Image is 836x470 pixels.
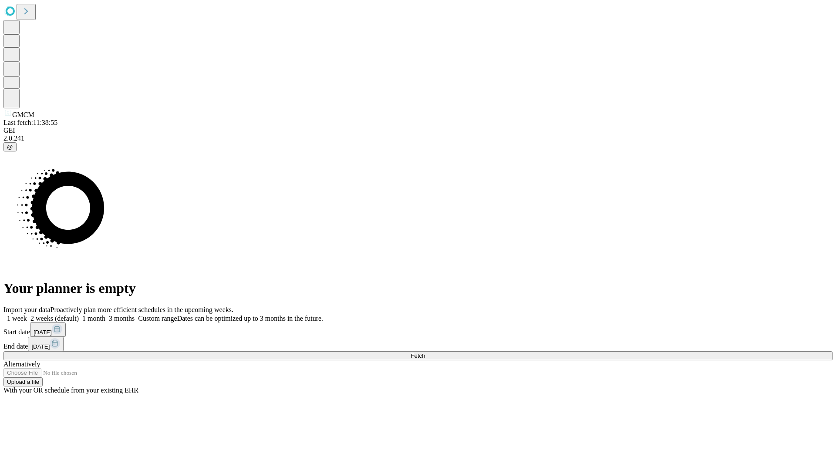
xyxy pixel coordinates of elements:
[3,337,833,351] div: End date
[3,360,40,368] span: Alternatively
[7,144,13,150] span: @
[28,337,64,351] button: [DATE]
[109,315,135,322] span: 3 months
[3,134,833,142] div: 2.0.241
[30,322,66,337] button: [DATE]
[30,315,79,322] span: 2 weeks (default)
[34,329,52,336] span: [DATE]
[3,127,833,134] div: GEI
[82,315,105,322] span: 1 month
[138,315,177,322] span: Custom range
[3,351,833,360] button: Fetch
[12,111,34,118] span: GMCM
[7,315,27,322] span: 1 week
[411,352,425,359] span: Fetch
[31,343,50,350] span: [DATE]
[3,280,833,296] h1: Your planner is empty
[51,306,233,313] span: Proactively plan more efficient schedules in the upcoming weeks.
[3,386,138,394] span: With your OR schedule from your existing EHR
[3,322,833,337] div: Start date
[3,142,17,151] button: @
[3,119,57,126] span: Last fetch: 11:38:55
[3,377,43,386] button: Upload a file
[177,315,323,322] span: Dates can be optimized up to 3 months in the future.
[3,306,51,313] span: Import your data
